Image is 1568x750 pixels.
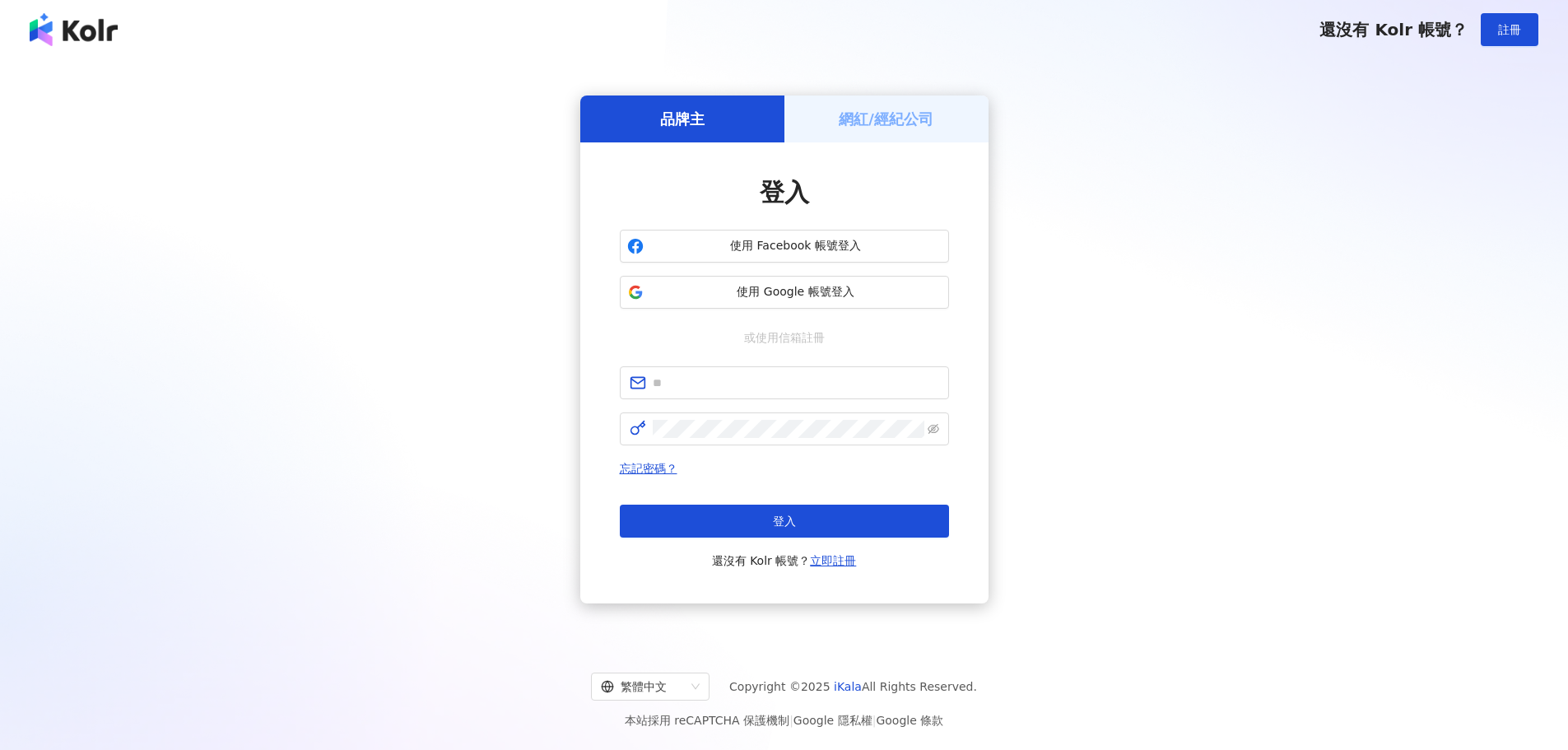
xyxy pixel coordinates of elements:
[620,276,949,309] button: 使用 Google 帳號登入
[773,515,796,528] span: 登入
[760,178,809,207] span: 登入
[834,680,862,693] a: iKala
[620,505,949,538] button: 登入
[30,13,118,46] img: logo
[620,462,677,475] a: 忘記密碼？
[1481,13,1538,46] button: 註冊
[872,714,877,727] span: |
[601,673,685,700] div: 繁體中文
[733,328,836,347] span: 或使用信箱註冊
[660,109,705,129] h5: 品牌主
[1319,20,1468,40] span: 還沒有 Kolr 帳號？
[789,714,793,727] span: |
[928,423,939,435] span: eye-invisible
[793,714,872,727] a: Google 隱私權
[729,677,977,696] span: Copyright © 2025 All Rights Reserved.
[625,710,943,730] span: 本站採用 reCAPTCHA 保護機制
[1498,23,1521,36] span: 註冊
[810,554,856,567] a: 立即註冊
[650,238,942,254] span: 使用 Facebook 帳號登入
[839,109,933,129] h5: 網紅/經紀公司
[712,551,857,571] span: 還沒有 Kolr 帳號？
[650,284,942,300] span: 使用 Google 帳號登入
[620,230,949,263] button: 使用 Facebook 帳號登入
[876,714,943,727] a: Google 條款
